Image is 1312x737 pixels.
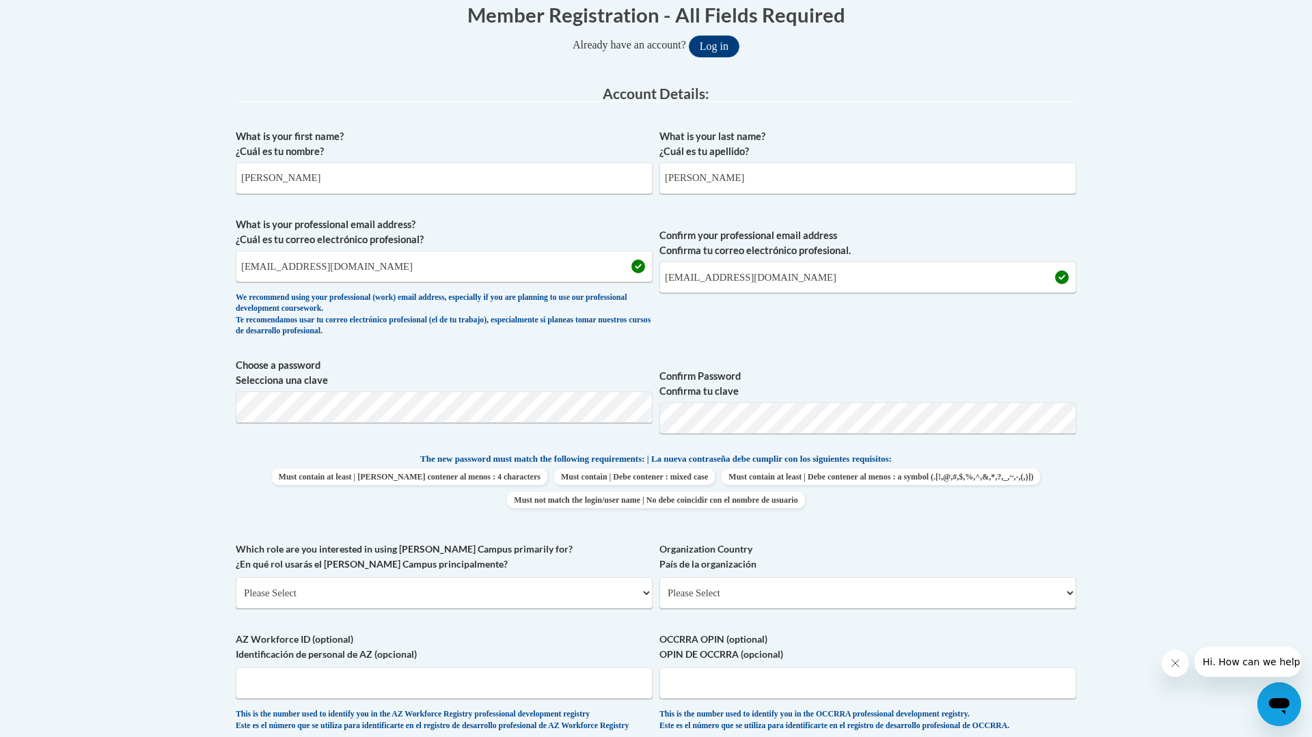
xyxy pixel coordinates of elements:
[1162,650,1189,677] iframe: Close message
[603,85,709,102] span: Account Details:
[659,129,1076,159] label: What is your last name? ¿Cuál es tu apellido?
[236,542,653,572] label: Which role are you interested in using [PERSON_NAME] Campus primarily for? ¿En qué rol usarás el ...
[659,163,1076,194] input: Metadata input
[236,358,653,388] label: Choose a password Selecciona una clave
[8,10,111,20] span: Hi. How can we help?
[659,262,1076,293] input: Required
[573,39,686,51] span: Already have an account?
[236,129,653,159] label: What is your first name? ¿Cuál es tu nombre?
[659,709,1076,732] div: This is the number used to identify you in the OCCRRA professional development registry. Este es ...
[659,228,1076,258] label: Confirm your professional email address Confirma tu correo electrónico profesional.
[1194,647,1301,677] iframe: Message from company
[236,217,653,247] label: What is your professional email address? ¿Cuál es tu correo electrónico profesional?
[236,1,1076,29] h1: Member Registration - All Fields Required
[236,163,653,194] input: Metadata input
[272,469,547,485] span: Must contain at least | [PERSON_NAME] contener al menos : 4 characters
[236,709,653,732] div: This is the number used to identify you in the AZ Workforce Registry professional development reg...
[507,492,804,508] span: Must not match the login/user name | No debe coincidir con el nombre de usuario
[1257,682,1301,726] iframe: Button to launch messaging window
[420,453,892,465] span: The new password must match the following requirements: | La nueva contraseña debe cumplir con lo...
[236,632,653,662] label: AZ Workforce ID (optional) Identificación de personal de AZ (opcional)
[722,469,1040,485] span: Must contain at least | Debe contener al menos : a symbol (.[!,@,#,$,%,^,&,*,?,_,~,-,(,)])
[236,251,653,282] input: Metadata input
[689,36,739,57] button: Log in
[659,542,1076,572] label: Organization Country País de la organización
[659,369,1076,399] label: Confirm Password Confirma tu clave
[659,632,1076,662] label: OCCRRA OPIN (optional) OPIN DE OCCRRA (opcional)
[236,292,653,337] div: We recommend using your professional (work) email address, especially if you are planning to use ...
[554,469,715,485] span: Must contain | Debe contener : mixed case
